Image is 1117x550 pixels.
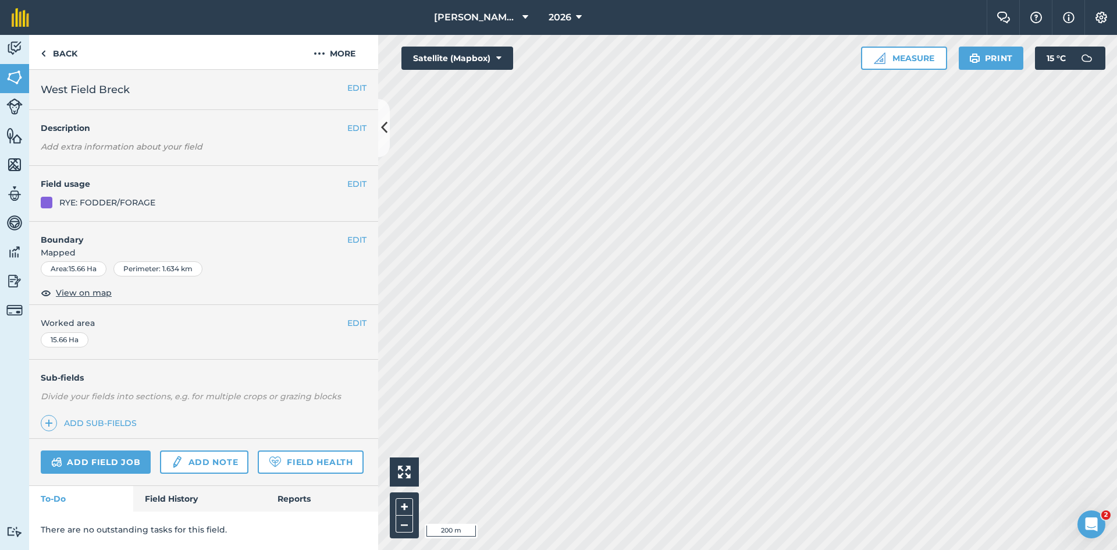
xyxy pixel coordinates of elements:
img: svg+xml;base64,PHN2ZyB4bWxucz0iaHR0cDovL3d3dy53My5vcmcvMjAwMC9zdmciIHdpZHRoPSI5IiBoZWlnaHQ9IjI0Ii... [41,47,46,61]
div: Area : 15.66 Ha [41,261,106,276]
span: 15 ° C [1047,47,1066,70]
img: svg+xml;base64,PD94bWwgdmVyc2lvbj0iMS4wIiBlbmNvZGluZz0idXRmLTgiPz4KPCEtLSBHZW5lcmF0b3I6IEFkb2JlIE... [6,243,23,261]
img: A question mark icon [1029,12,1043,23]
button: More [291,35,378,69]
img: fieldmargin Logo [12,8,29,27]
a: Field Health [258,450,363,474]
button: View on map [41,286,112,300]
img: Ruler icon [874,52,885,64]
em: Divide your fields into sections, e.g. for multiple crops or grazing blocks [41,391,341,402]
div: RYE: FODDER/FORAGE [59,196,155,209]
button: 15 °C [1035,47,1105,70]
img: svg+xml;base64,PHN2ZyB4bWxucz0iaHR0cDovL3d3dy53My5vcmcvMjAwMC9zdmciIHdpZHRoPSIxOCIgaGVpZ2h0PSIyNC... [41,286,51,300]
img: svg+xml;base64,PD94bWwgdmVyc2lvbj0iMS4wIiBlbmNvZGluZz0idXRmLTgiPz4KPCEtLSBHZW5lcmF0b3I6IEFkb2JlIE... [6,302,23,318]
img: svg+xml;base64,PD94bWwgdmVyc2lvbj0iMS4wIiBlbmNvZGluZz0idXRmLTgiPz4KPCEtLSBHZW5lcmF0b3I6IEFkb2JlIE... [6,272,23,290]
img: svg+xml;base64,PD94bWwgdmVyc2lvbj0iMS4wIiBlbmNvZGluZz0idXRmLTgiPz4KPCEtLSBHZW5lcmF0b3I6IEFkb2JlIE... [6,214,23,232]
button: EDIT [347,233,367,246]
img: svg+xml;base64,PHN2ZyB4bWxucz0iaHR0cDovL3d3dy53My5vcmcvMjAwMC9zdmciIHdpZHRoPSIyMCIgaGVpZ2h0PSIyNC... [314,47,325,61]
span: Mapped [29,246,378,259]
span: View on map [56,286,112,299]
h4: Description [41,122,367,134]
span: [PERSON_NAME] Ltd. [434,10,518,24]
img: svg+xml;base64,PD94bWwgdmVyc2lvbj0iMS4wIiBlbmNvZGluZz0idXRmLTgiPz4KPCEtLSBHZW5lcmF0b3I6IEFkb2JlIE... [6,40,23,57]
img: Two speech bubbles overlapping with the left bubble in the forefront [997,12,1011,23]
img: Four arrows, one pointing top left, one top right, one bottom right and the last bottom left [398,466,411,478]
h4: Field usage [41,178,347,190]
img: svg+xml;base64,PHN2ZyB4bWxucz0iaHR0cDovL3d3dy53My5vcmcvMjAwMC9zdmciIHdpZHRoPSI1NiIgaGVpZ2h0PSI2MC... [6,156,23,173]
img: svg+xml;base64,PD94bWwgdmVyc2lvbj0iMS4wIiBlbmNvZGluZz0idXRmLTgiPz4KPCEtLSBHZW5lcmF0b3I6IEFkb2JlIE... [6,98,23,115]
a: Add field job [41,450,151,474]
img: svg+xml;base64,PHN2ZyB4bWxucz0iaHR0cDovL3d3dy53My5vcmcvMjAwMC9zdmciIHdpZHRoPSIxNCIgaGVpZ2h0PSIyNC... [45,416,53,430]
img: svg+xml;base64,PHN2ZyB4bWxucz0iaHR0cDovL3d3dy53My5vcmcvMjAwMC9zdmciIHdpZHRoPSIxNyIgaGVpZ2h0PSIxNy... [1063,10,1075,24]
iframe: Intercom live chat [1077,510,1105,538]
img: svg+xml;base64,PHN2ZyB4bWxucz0iaHR0cDovL3d3dy53My5vcmcvMjAwMC9zdmciIHdpZHRoPSI1NiIgaGVpZ2h0PSI2MC... [6,127,23,144]
img: svg+xml;base64,PD94bWwgdmVyc2lvbj0iMS4wIiBlbmNvZGluZz0idXRmLTgiPz4KPCEtLSBHZW5lcmF0b3I6IEFkb2JlIE... [51,455,62,469]
img: svg+xml;base64,PD94bWwgdmVyc2lvbj0iMS4wIiBlbmNvZGluZz0idXRmLTgiPz4KPCEtLSBHZW5lcmF0b3I6IEFkb2JlIE... [170,455,183,469]
button: EDIT [347,178,367,190]
a: Back [29,35,89,69]
a: Field History [133,486,265,512]
span: 2 [1101,510,1111,520]
h4: Boundary [29,222,347,246]
img: A cog icon [1094,12,1108,23]
a: To-Do [29,486,133,512]
span: 2026 [549,10,571,24]
button: Satellite (Mapbox) [401,47,513,70]
p: There are no outstanding tasks for this field. [41,523,367,536]
button: – [396,516,413,533]
button: EDIT [347,122,367,134]
a: Add sub-fields [41,415,141,431]
button: + [396,498,413,516]
img: svg+xml;base64,PHN2ZyB4bWxucz0iaHR0cDovL3d3dy53My5vcmcvMjAwMC9zdmciIHdpZHRoPSI1NiIgaGVpZ2h0PSI2MC... [6,69,23,86]
button: EDIT [347,81,367,94]
h4: Sub-fields [29,371,378,384]
span: West Field Breck [41,81,130,98]
button: Print [959,47,1024,70]
img: svg+xml;base64,PD94bWwgdmVyc2lvbj0iMS4wIiBlbmNvZGluZz0idXRmLTgiPz4KPCEtLSBHZW5lcmF0b3I6IEFkb2JlIE... [6,526,23,537]
div: Perimeter : 1.634 km [113,261,202,276]
img: svg+xml;base64,PHN2ZyB4bWxucz0iaHR0cDovL3d3dy53My5vcmcvMjAwMC9zdmciIHdpZHRoPSIxOSIgaGVpZ2h0PSIyNC... [969,51,980,65]
img: svg+xml;base64,PD94bWwgdmVyc2lvbj0iMS4wIiBlbmNvZGluZz0idXRmLTgiPz4KPCEtLSBHZW5lcmF0b3I6IEFkb2JlIE... [1075,47,1098,70]
div: 15.66 Ha [41,332,88,347]
a: Reports [266,486,378,512]
img: svg+xml;base64,PD94bWwgdmVyc2lvbj0iMS4wIiBlbmNvZGluZz0idXRmLTgiPz4KPCEtLSBHZW5lcmF0b3I6IEFkb2JlIE... [6,185,23,203]
em: Add extra information about your field [41,141,202,152]
span: Worked area [41,317,367,329]
button: EDIT [347,317,367,329]
a: Add note [160,450,248,474]
button: Measure [861,47,947,70]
